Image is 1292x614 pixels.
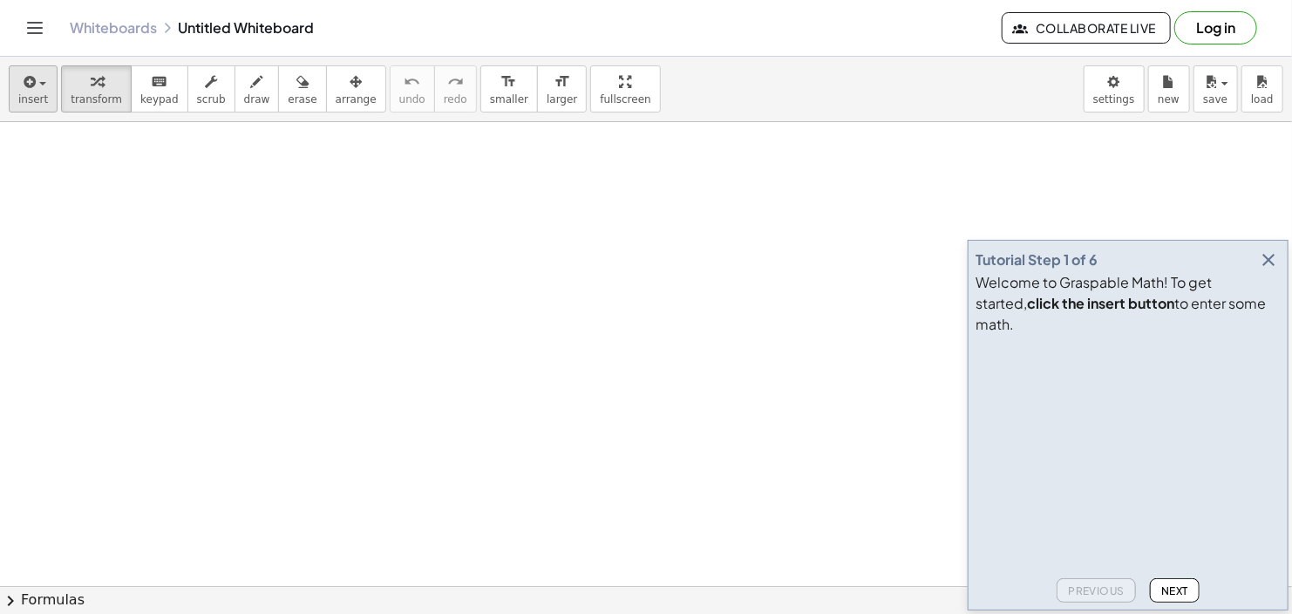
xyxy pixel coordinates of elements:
a: Whiteboards [70,19,157,37]
span: fullscreen [600,93,650,106]
span: redo [444,93,467,106]
span: insert [18,93,48,106]
button: Next [1150,578,1200,603]
button: insert [9,65,58,113]
i: keyboard [151,72,167,92]
button: scrub [187,65,235,113]
button: undoundo [390,65,435,113]
button: format_sizesmaller [480,65,538,113]
button: arrange [326,65,386,113]
span: larger [547,93,577,106]
span: Next [1161,584,1188,597]
span: transform [71,93,122,106]
span: Collaborate Live [1017,20,1156,36]
button: erase [278,65,326,113]
span: load [1251,93,1274,106]
button: draw [235,65,280,113]
span: settings [1093,93,1135,106]
button: keyboardkeypad [131,65,188,113]
i: undo [404,72,420,92]
i: redo [447,72,464,92]
span: undo [399,93,425,106]
button: redoredo [434,65,477,113]
b: click the insert button [1027,294,1174,312]
div: Tutorial Step 1 of 6 [976,249,1098,270]
button: Collaborate Live [1002,12,1171,44]
div: Welcome to Graspable Math! To get started, to enter some math. [976,272,1281,335]
button: Toggle navigation [21,14,49,42]
span: smaller [490,93,528,106]
button: Log in [1174,11,1257,44]
span: new [1158,93,1180,106]
button: fullscreen [590,65,660,113]
i: format_size [500,72,517,92]
span: save [1203,93,1227,106]
button: save [1193,65,1238,113]
span: scrub [197,93,226,106]
button: new [1148,65,1190,113]
span: arrange [336,93,377,106]
span: erase [288,93,316,106]
i: format_size [554,72,570,92]
button: settings [1084,65,1145,113]
span: draw [244,93,270,106]
button: load [1241,65,1283,113]
button: format_sizelarger [537,65,587,113]
span: keypad [140,93,179,106]
button: transform [61,65,132,113]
